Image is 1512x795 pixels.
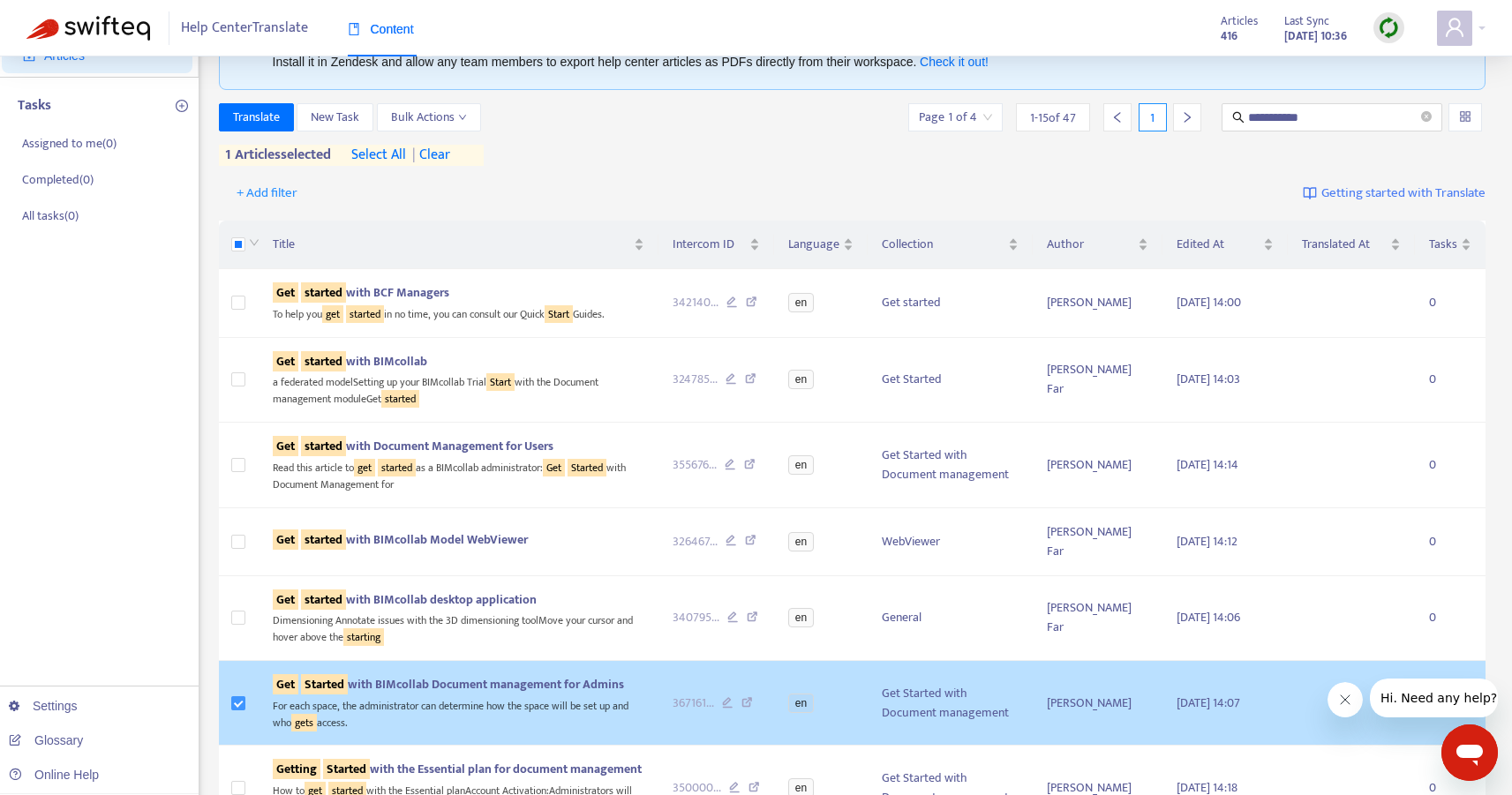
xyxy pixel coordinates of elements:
span: user [1444,17,1465,38]
span: left [1111,111,1124,124]
iframe: Button to launch messaging window [1441,724,1498,781]
span: plus-circle [176,100,188,112]
span: Articles [1221,11,1258,31]
sqkw: Started [568,459,606,476]
div: a federated modelSetting up your BIMcollab Trial ​ with the Document management moduleGet [273,371,644,408]
span: 342140 ... [673,293,718,312]
span: close-circle [1421,109,1432,126]
span: [DATE] 14:00 [1177,292,1241,312]
span: Edited At [1177,235,1259,254]
p: All tasks ( 0 ) [22,206,79,225]
td: 0 [1415,423,1486,507]
span: Translate [233,108,280,127]
span: search [1232,111,1245,124]
a: Settings [9,699,78,713]
span: Translated At [1302,235,1387,254]
span: en [788,370,814,389]
td: Get Started with Document management [868,661,1034,746]
td: 0 [1415,508,1486,576]
img: sync.dc5367851b00ba804db3.png [1378,17,1400,39]
span: Last Sync [1284,11,1329,31]
sqkw: Started [323,759,370,779]
div: ​ ​ ​Dimensioning Annotate issues with the 3D dimensioning toolMove your cursor and hover above the [273,610,644,646]
p: Completed ( 0 ) [22,170,94,189]
span: Title [273,235,630,254]
sqkw: Get [273,529,298,550]
sqkw: Get [273,589,298,610]
td: WebViewer [868,508,1034,576]
div: Read this article to as a BIMcollab administrator: with Document Management for [273,456,644,492]
span: down [458,113,467,122]
span: with BIMcollab desktop application [273,589,537,610]
span: close-circle [1421,111,1432,122]
th: Intercom ID [658,221,774,269]
button: + Add filter [223,179,311,207]
sqkw: started [301,436,346,456]
sqkw: Get [543,459,565,476]
a: Glossary [9,733,83,747]
span: Collection [882,235,1005,254]
td: [PERSON_NAME] [1033,661,1162,746]
span: Bulk Actions [391,108,467,127]
th: Edited At [1162,221,1287,269]
sqkw: started [346,305,384,323]
span: with BIMcollab Document management for Admins [273,674,624,694]
sqkw: Getting [273,759,320,779]
a: Check it out! [920,55,989,69]
sqkw: Get [273,282,298,303]
td: General [868,576,1034,661]
td: [PERSON_NAME] [1033,269,1162,338]
span: 326467 ... [673,532,718,551]
button: Translate [219,103,294,131]
td: Get Started with Document management [868,423,1034,507]
td: 0 [1415,338,1486,423]
span: en [788,608,814,627]
span: Language [788,235,839,254]
span: Author [1047,235,1134,254]
span: 367161 ... [673,694,714,713]
span: [DATE] 14:03 [1177,369,1240,389]
span: [DATE] 14:12 [1177,531,1237,551]
span: with BIMcollab [273,351,427,371]
strong: 416 [1221,26,1237,46]
span: [DATE] 14:07 [1177,693,1240,713]
span: 1 - 15 of 47 [1030,109,1076,127]
sqkw: Start [486,373,515,391]
span: book [348,23,360,35]
span: en [788,694,814,713]
div: 1 [1139,103,1167,131]
span: with BCF Managers [273,282,449,303]
span: Getting started with Translate [1321,184,1486,204]
th: Author [1033,221,1162,269]
sqkw: started [301,351,346,371]
th: Language [774,221,868,269]
img: image-link [1303,186,1317,200]
span: Content [348,22,414,36]
td: [PERSON_NAME] Far [1033,576,1162,661]
a: Online Help [9,768,99,782]
span: Tasks [1429,235,1457,254]
span: Help Center Translate [181,11,308,45]
span: 355676 ... [673,455,717,475]
a: Getting started with Translate [1303,179,1486,207]
span: en [788,455,814,475]
div: To help you in no time, you can consult our Quick Guides. [273,303,644,323]
span: New Task [311,108,359,127]
span: [DATE] 14:14 [1177,454,1238,475]
sqkw: started [381,390,419,408]
sqkw: gets [291,714,317,731]
img: Swifteq [26,16,150,41]
iframe: Message from company [1370,679,1498,717]
sqkw: Started [301,674,348,694]
p: Tasks [18,95,51,116]
td: [PERSON_NAME] [1033,423,1162,507]
sqkw: Get [273,351,298,371]
sqkw: started [301,282,346,303]
span: right [1181,111,1193,124]
span: down [249,237,260,248]
span: en [788,293,814,312]
span: clear [406,145,450,166]
p: Assigned to me ( 0 ) [22,134,117,153]
td: Get Started [868,338,1034,423]
div: For each space, the administrator can determine how the space will be set up and who access. [273,694,644,731]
